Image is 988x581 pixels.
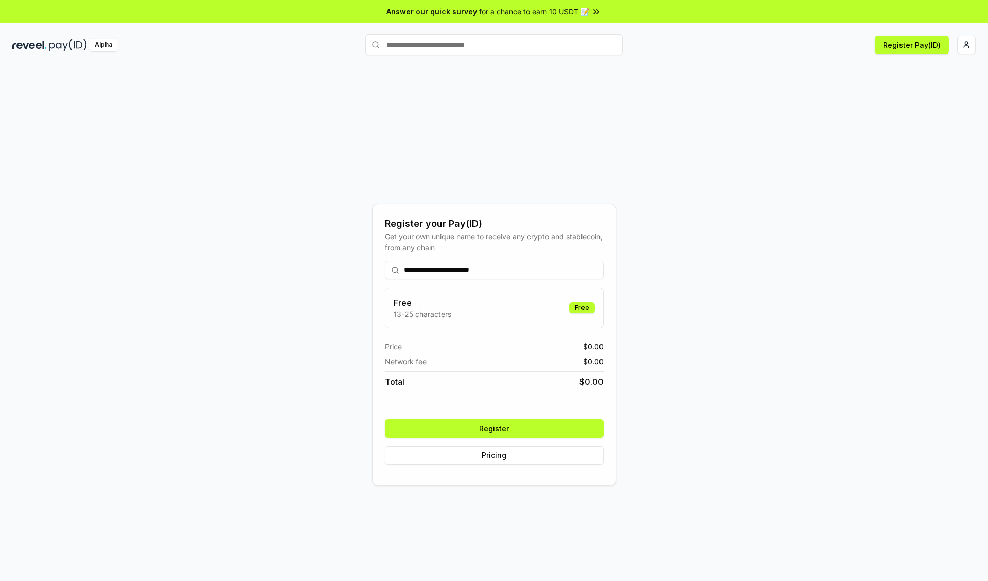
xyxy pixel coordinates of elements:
[385,356,427,367] span: Network fee
[583,356,604,367] span: $ 0.00
[89,39,118,51] div: Alpha
[569,302,595,313] div: Free
[385,217,604,231] div: Register your Pay(ID)
[385,376,404,388] span: Total
[479,6,589,17] span: for a chance to earn 10 USDT 📝
[583,341,604,352] span: $ 0.00
[394,296,451,309] h3: Free
[385,231,604,253] div: Get your own unique name to receive any crypto and stablecoin, from any chain
[394,309,451,320] p: 13-25 characters
[385,419,604,438] button: Register
[12,39,47,51] img: reveel_dark
[875,36,949,54] button: Register Pay(ID)
[385,341,402,352] span: Price
[49,39,87,51] img: pay_id
[385,446,604,465] button: Pricing
[386,6,477,17] span: Answer our quick survey
[579,376,604,388] span: $ 0.00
